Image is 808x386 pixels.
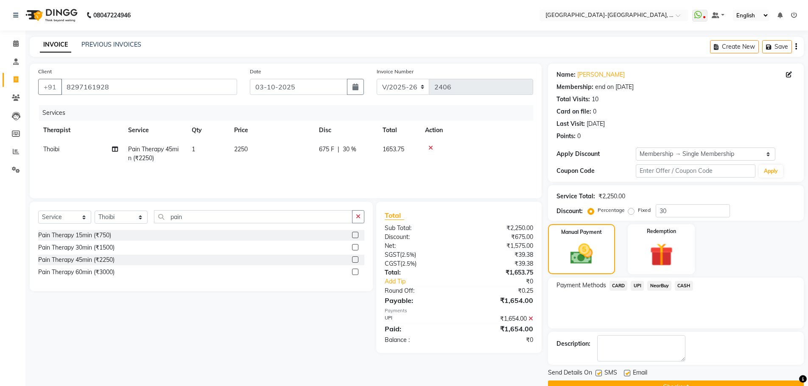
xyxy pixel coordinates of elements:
[609,281,628,291] span: CARD
[378,277,472,286] a: Add Tip
[643,240,680,269] img: _gift.svg
[592,95,598,104] div: 10
[38,231,111,240] div: Pain Therapy 15min (₹750)
[234,145,248,153] span: 2250
[556,281,606,290] span: Payment Methods
[378,286,459,295] div: Round Off:
[472,277,540,286] div: ₹0
[377,68,414,75] label: Invoice Number
[40,37,71,53] a: INVOICE
[378,242,459,250] div: Net:
[192,145,195,153] span: 1
[22,3,80,27] img: logo
[459,242,540,250] div: ₹1,575.00
[556,167,636,175] div: Coupon Code
[61,79,237,95] input: Search by Name/Mobile/Email/Code
[633,368,647,379] span: Email
[638,206,651,214] label: Fixed
[548,368,592,379] span: Send Details On
[762,40,792,53] button: Save
[577,132,581,141] div: 0
[556,70,576,79] div: Name:
[647,281,671,291] span: NearBuy
[38,255,115,264] div: Pain Therapy 45min (₹2250)
[459,324,540,334] div: ₹1,654.00
[598,192,625,201] div: ₹2,250.00
[38,79,62,95] button: +91
[561,228,602,236] label: Manual Payment
[647,228,676,235] label: Redemption
[710,40,759,53] button: Create New
[385,307,533,314] div: Payments
[459,224,540,233] div: ₹2,250.00
[93,3,131,27] b: 08047224946
[593,107,596,116] div: 0
[459,286,540,295] div: ₹0.25
[459,314,540,323] div: ₹1,654.00
[378,324,459,334] div: Paid:
[587,119,605,128] div: [DATE]
[556,107,591,116] div: Card on file:
[38,268,115,277] div: Pain Therapy 60min (₹3000)
[459,336,540,344] div: ₹0
[556,132,576,141] div: Points:
[402,260,415,267] span: 2.5%
[420,121,533,140] th: Action
[577,70,625,79] a: [PERSON_NAME]
[123,121,187,140] th: Service
[595,83,634,92] div: end on [DATE]
[378,224,459,233] div: Sub Total:
[385,260,400,267] span: CGST
[459,250,540,259] div: ₹39.38
[343,145,356,154] span: 30 %
[402,251,414,258] span: 2.5%
[314,121,377,140] th: Disc
[187,121,229,140] th: Qty
[38,121,123,140] th: Therapist
[39,105,540,121] div: Services
[604,368,617,379] span: SMS
[378,268,459,277] div: Total:
[459,233,540,242] div: ₹675.00
[598,206,625,214] label: Percentage
[556,150,636,158] div: Apply Discount
[81,41,141,48] a: PREVIOUS INVOICES
[383,145,404,153] span: 1653.75
[38,243,115,252] div: Pain Therapy 30min (₹1500)
[385,211,404,220] span: Total
[319,145,334,154] span: 675 F
[385,251,400,258] span: SGST
[631,281,644,291] span: UPI
[636,164,755,178] input: Enter Offer / Coupon Code
[378,259,459,268] div: ( )
[459,268,540,277] div: ₹1,653.75
[459,259,540,268] div: ₹39.38
[556,119,585,128] div: Last Visit:
[229,121,314,140] th: Price
[378,233,459,242] div: Discount:
[250,68,261,75] label: Date
[377,121,420,140] th: Total
[556,207,583,216] div: Discount:
[675,281,693,291] span: CASH
[378,314,459,323] div: UPI
[459,295,540,305] div: ₹1,654.00
[38,68,52,75] label: Client
[154,210,352,223] input: Search or Scan
[563,241,600,267] img: _cash.svg
[556,339,590,348] div: Description:
[338,145,339,154] span: |
[378,295,459,305] div: Payable:
[759,165,783,178] button: Apply
[378,336,459,344] div: Balance :
[43,145,59,153] span: Thoibi
[556,95,590,104] div: Total Visits:
[128,145,179,162] span: Pain Therapy 45min (₹2250)
[556,83,593,92] div: Membership:
[556,192,595,201] div: Service Total:
[378,250,459,259] div: ( )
